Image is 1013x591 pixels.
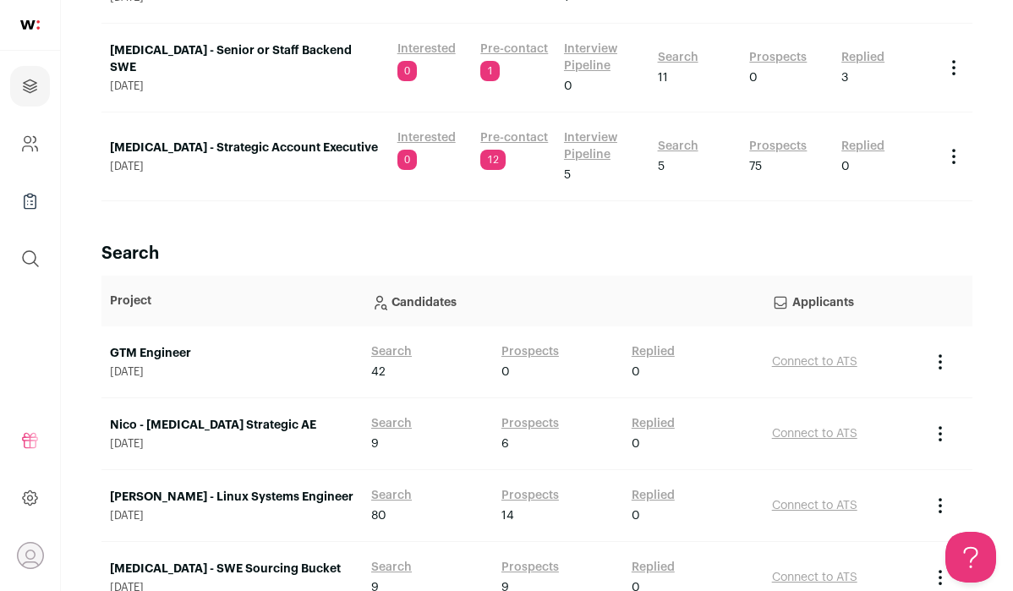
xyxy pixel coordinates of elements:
span: [DATE] [110,160,381,173]
a: Connect to ATS [772,500,857,512]
span: 0 [749,69,758,86]
a: Prospects [501,559,559,576]
a: Interview Pipeline [564,41,641,74]
a: Replied [632,559,675,576]
a: Search [371,343,412,360]
span: 0 [501,364,510,380]
a: [MEDICAL_DATA] - Senior or Staff Backend SWE [110,42,381,76]
h2: Search [101,242,972,265]
a: Interview Pipeline [564,129,641,163]
span: 5 [658,158,665,175]
span: 0 [632,435,640,452]
button: Project Actions [930,495,950,516]
span: 0 [397,150,417,170]
span: 6 [501,435,509,452]
span: 42 [371,364,386,380]
button: Open dropdown [17,542,44,569]
img: wellfound-shorthand-0d5821cbd27db2630d0214b213865d53afaa358527fdda9d0ea32b1df1b89c2c.svg [20,20,40,30]
a: Replied [841,138,884,155]
button: Project Actions [930,424,950,444]
a: [MEDICAL_DATA] - Strategic Account Executive [110,140,381,156]
a: Connect to ATS [772,572,857,583]
a: Search [658,138,698,155]
span: 1 [480,61,500,81]
a: Replied [632,415,675,432]
button: Project Actions [944,146,964,167]
span: [DATE] [110,79,381,93]
a: Projects [10,66,50,107]
a: Connect to ATS [772,356,857,368]
a: Prospects [749,138,807,155]
span: 0 [397,61,417,81]
a: Replied [632,343,675,360]
span: [DATE] [110,509,354,523]
a: Search [658,49,698,66]
button: Project Actions [930,567,950,588]
a: Interested [397,129,456,146]
a: Search [371,415,412,432]
span: 11 [658,69,668,86]
a: Prospects [501,487,559,504]
span: 75 [749,158,762,175]
a: Prospects [501,415,559,432]
span: 5 [564,167,571,183]
a: Search [371,487,412,504]
a: Replied [841,49,884,66]
span: [DATE] [110,437,354,451]
a: Connect to ATS [772,428,857,440]
a: [MEDICAL_DATA] - SWE Sourcing Bucket [110,561,354,577]
span: 80 [371,507,386,524]
a: Company Lists [10,181,50,222]
span: [DATE] [110,365,354,379]
button: Project Actions [930,352,950,372]
span: 3 [841,69,848,86]
iframe: Help Scout Beacon - Open [945,532,996,583]
a: Company and ATS Settings [10,123,50,164]
p: Project [110,293,354,309]
a: GTM Engineer [110,345,354,362]
span: 0 [632,364,640,380]
a: Prospects [501,343,559,360]
span: 0 [841,158,850,175]
span: 14 [501,507,514,524]
a: Prospects [749,49,807,66]
button: Project Actions [944,57,964,78]
a: Pre-contact [480,129,548,146]
span: 0 [632,507,640,524]
span: 0 [564,78,572,95]
p: Candidates [371,284,755,318]
a: Pre-contact [480,41,548,57]
p: Applicants [772,284,913,318]
a: Nico - [MEDICAL_DATA] Strategic AE [110,417,354,434]
span: 12 [480,150,506,170]
a: Interested [397,41,456,57]
a: Replied [632,487,675,504]
a: [PERSON_NAME] - Linux Systems Engineer [110,489,354,506]
a: Search [371,559,412,576]
span: 9 [371,435,379,452]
